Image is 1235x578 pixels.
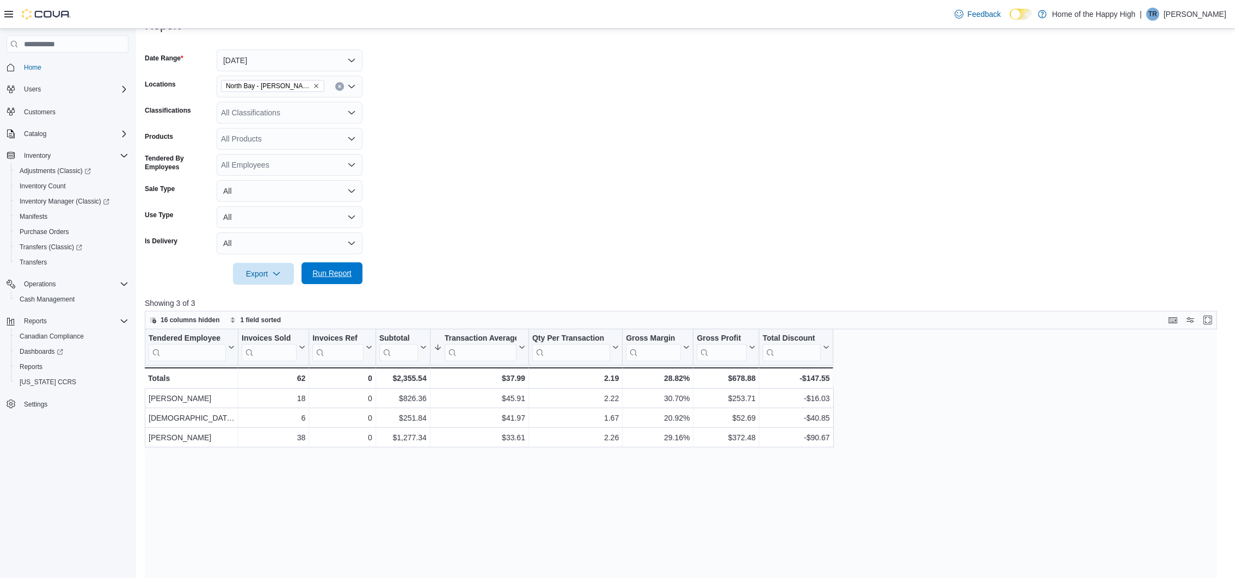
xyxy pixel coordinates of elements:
button: Enter fullscreen [1201,313,1214,327]
span: Transfers (Classic) [15,241,128,254]
div: 20.92% [626,411,690,425]
span: Adjustments (Classic) [15,164,128,177]
button: Operations [20,278,60,291]
span: Operations [20,278,128,291]
button: 1 field sorted [225,313,286,327]
button: [US_STATE] CCRS [11,374,133,390]
span: 1 field sorted [241,316,281,324]
div: 6 [242,411,305,425]
div: 2.26 [532,431,619,444]
a: Feedback [950,3,1005,25]
button: Subtotal [379,334,427,361]
p: Showing 3 of 3 [145,298,1228,309]
div: 2.19 [532,372,619,385]
div: Qty Per Transaction [532,334,610,344]
span: Purchase Orders [15,225,128,238]
a: Dashboards [15,345,67,358]
span: TR [1148,8,1157,21]
div: 30.70% [626,392,690,405]
div: Invoices Ref [312,334,363,344]
p: Home of the Happy High [1052,8,1135,21]
div: $253.71 [697,392,755,405]
div: Gross Margin [626,334,681,361]
button: Gross Profit [697,334,755,361]
button: Reports [20,315,51,328]
div: $251.84 [379,411,427,425]
button: [DATE] [217,50,362,71]
span: Catalog [20,127,128,140]
div: $45.91 [434,392,525,405]
span: Canadian Compliance [20,332,84,341]
span: Users [20,83,128,96]
button: Remove North Bay - Thibeault Terrace - Fire & Flower from selection in this group [313,83,319,89]
span: Dashboards [20,347,63,356]
span: Run Report [312,268,352,279]
span: Cash Management [15,293,128,306]
div: [PERSON_NAME] [149,392,235,405]
button: Reports [11,359,133,374]
span: Customers [20,104,128,118]
div: $826.36 [379,392,427,405]
span: Catalog [24,130,46,138]
button: Open list of options [347,134,356,143]
div: [PERSON_NAME] [149,431,235,444]
span: Purchase Orders [20,227,69,236]
span: Manifests [15,210,128,223]
span: North Bay - [PERSON_NAME] Terrace - Fire & Flower [226,81,311,91]
button: Users [2,82,133,97]
span: Inventory Count [15,180,128,193]
button: Run Report [302,262,362,284]
div: Transaction Average [445,334,517,361]
div: Gross Margin [626,334,681,344]
a: Dashboards [11,344,133,359]
button: Purchase Orders [11,224,133,239]
div: 0 [312,372,372,385]
label: Sale Type [145,185,175,193]
div: $52.69 [697,411,755,425]
button: Manifests [11,209,133,224]
button: Transaction Average [434,334,525,361]
a: Transfers [15,256,51,269]
div: Total Discount [763,334,821,361]
span: Feedback [968,9,1001,20]
span: Cash Management [20,295,75,304]
button: All [217,180,362,202]
span: Settings [24,400,47,409]
a: Purchase Orders [15,225,73,238]
a: Reports [15,360,47,373]
span: Adjustments (Classic) [20,167,91,175]
button: All [217,232,362,254]
span: Reports [20,315,128,328]
button: Open list of options [347,108,356,117]
button: Clear input [335,82,344,91]
div: Tom Rishaur [1146,8,1159,21]
div: -$16.03 [763,392,830,405]
button: Keyboard shortcuts [1166,313,1179,327]
span: Reports [24,317,47,325]
div: Invoices Ref [312,334,363,361]
div: 1.67 [532,411,619,425]
span: Inventory Count [20,182,66,190]
div: -$147.55 [763,372,830,385]
a: Adjustments (Classic) [11,163,133,179]
div: Qty Per Transaction [532,334,610,361]
label: Use Type [145,211,173,219]
a: Canadian Compliance [15,330,88,343]
span: Transfers [15,256,128,269]
button: Open list of options [347,161,356,169]
div: $2,355.54 [379,372,427,385]
div: $1,277.34 [379,431,427,444]
a: Adjustments (Classic) [15,164,95,177]
span: Reports [15,360,128,373]
div: Tendered Employee [149,334,226,344]
a: Manifests [15,210,52,223]
div: 0 [312,431,372,444]
div: Tendered Employee [149,334,226,361]
p: [PERSON_NAME] [1164,8,1226,21]
button: Users [20,83,45,96]
span: Inventory [20,149,128,162]
button: Display options [1184,313,1197,327]
span: Operations [24,280,56,288]
a: [US_STATE] CCRS [15,376,81,389]
div: [DEMOGRAPHIC_DATA][PERSON_NAME] [149,411,235,425]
